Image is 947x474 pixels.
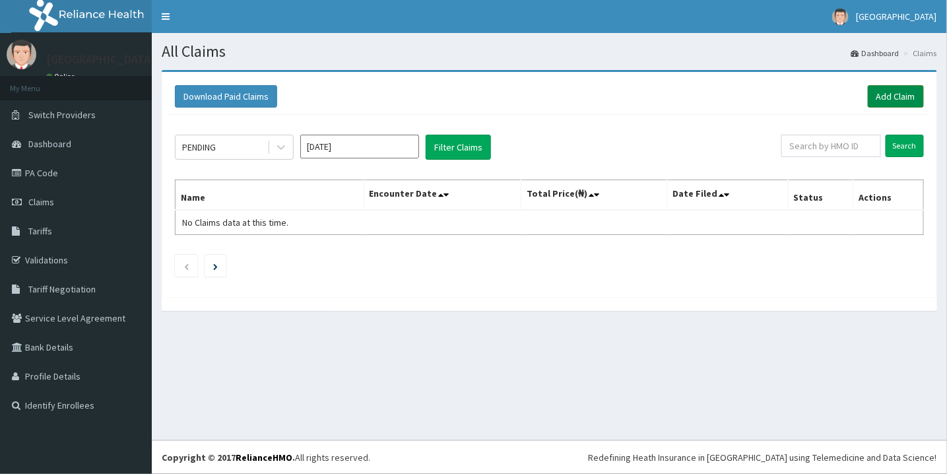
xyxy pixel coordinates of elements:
[788,180,853,211] th: Status
[364,180,521,211] th: Encounter Date
[667,180,788,211] th: Date Filed
[28,109,96,121] span: Switch Providers
[182,217,288,228] span: No Claims data at this time.
[213,260,218,272] a: Next page
[162,43,937,60] h1: All Claims
[175,85,277,108] button: Download Paid Claims
[901,48,937,59] li: Claims
[868,85,924,108] a: Add Claim
[853,180,924,211] th: Actions
[182,141,216,154] div: PENDING
[28,196,54,208] span: Claims
[781,135,881,157] input: Search by HMO ID
[46,72,78,81] a: Online
[176,180,364,211] th: Name
[28,138,71,150] span: Dashboard
[300,135,419,158] input: Select Month and Year
[521,180,667,211] th: Total Price(₦)
[236,452,292,463] a: RelianceHMO
[832,9,849,25] img: User Image
[851,48,899,59] a: Dashboard
[28,283,96,295] span: Tariff Negotiation
[162,452,295,463] strong: Copyright © 2017 .
[7,40,36,69] img: User Image
[28,225,52,237] span: Tariffs
[183,260,189,272] a: Previous page
[886,135,924,157] input: Search
[588,451,937,464] div: Redefining Heath Insurance in [GEOGRAPHIC_DATA] using Telemedicine and Data Science!
[152,440,947,474] footer: All rights reserved.
[426,135,491,160] button: Filter Claims
[46,53,155,65] p: [GEOGRAPHIC_DATA]
[857,11,937,22] span: [GEOGRAPHIC_DATA]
